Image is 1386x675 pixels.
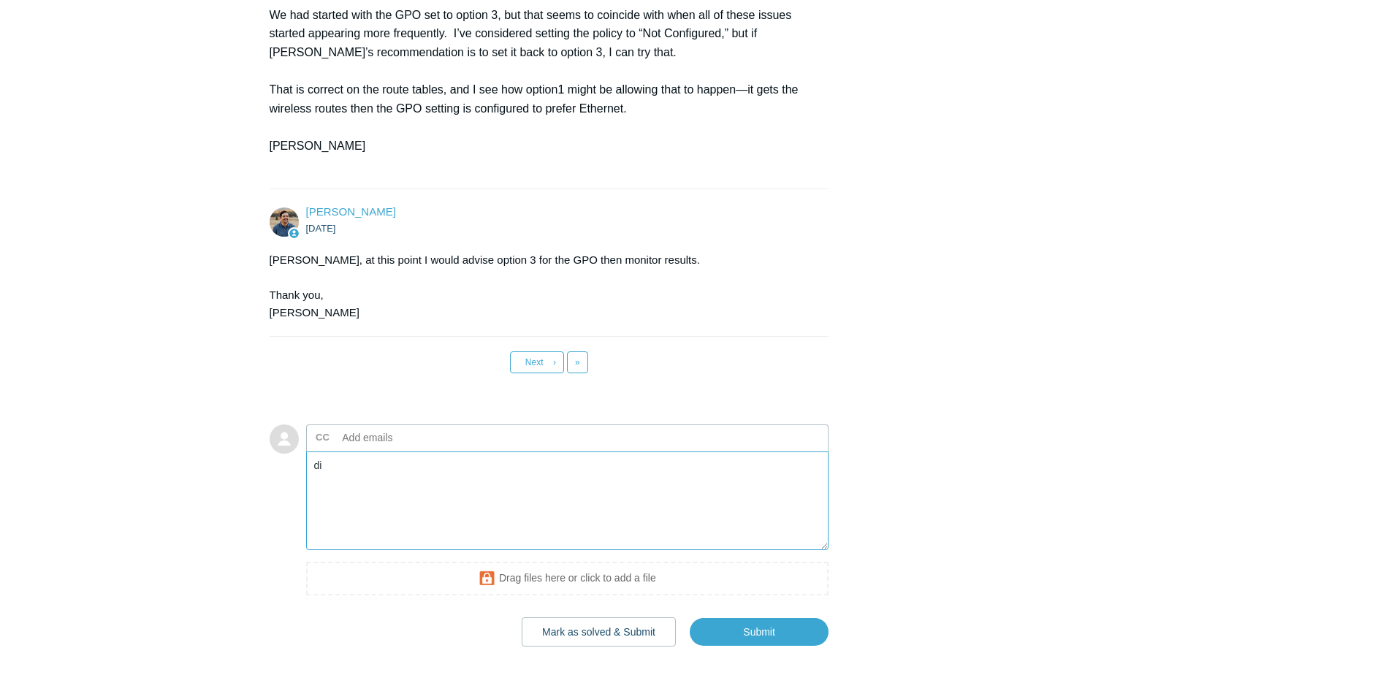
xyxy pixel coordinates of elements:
[306,451,829,550] textarea: Add your reply
[270,137,815,156] p: [PERSON_NAME]
[316,427,330,449] label: CC
[306,205,396,218] a: [PERSON_NAME]
[306,223,336,234] time: 05/22/2025, 11:44
[522,617,676,647] button: Mark as solved & Submit
[553,357,556,367] span: ›
[525,357,544,367] span: Next
[690,618,829,646] input: Submit
[510,351,564,373] a: Next
[306,205,396,218] span: Spencer Grissom
[270,251,815,321] div: [PERSON_NAME], at this point I would advise option 3 for the GPO then monitor results. Thank you,...
[337,427,494,449] input: Add emails
[270,6,815,62] p: We had started with the GPO set to option 3, but that seems to coincide with when all of these is...
[270,80,815,118] p: That is correct on the route tables, and I see how option1 might be allowing that to happen—it ge...
[575,357,580,367] span: »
